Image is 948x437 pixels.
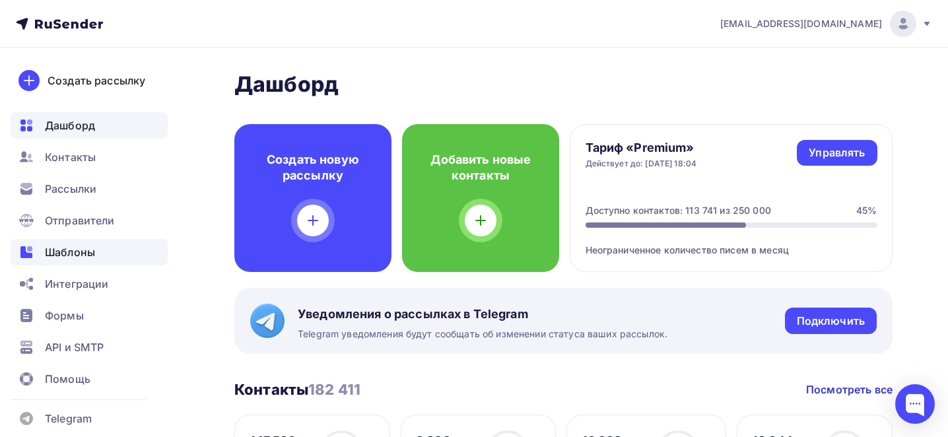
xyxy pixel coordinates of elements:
[234,71,893,98] h2: Дашборд
[806,382,893,397] a: Посмотреть все
[809,145,865,160] div: Управлять
[586,158,697,169] div: Действует до: [DATE] 18:04
[45,371,90,387] span: Помощь
[45,308,84,323] span: Формы
[720,17,882,30] span: [EMAIL_ADDRESS][DOMAIN_NAME]
[298,327,667,341] span: Telegram уведомления будут сообщать об изменении статуса ваших рассылок.
[856,204,877,217] div: 45%
[45,339,104,355] span: API и SMTP
[586,204,771,217] div: Доступно контактов: 113 741 из 250 000
[11,207,168,234] a: Отправители
[234,380,360,399] h3: Контакты
[298,306,667,322] span: Уведомления о рассылках в Telegram
[11,112,168,139] a: Дашборд
[45,244,95,260] span: Шаблоны
[308,381,360,398] span: 182 411
[45,149,96,165] span: Контакты
[11,144,168,170] a: Контакты
[797,140,877,166] a: Управлять
[45,213,115,228] span: Отправители
[255,152,370,184] h4: Создать новую рассылку
[586,140,697,156] h4: Тариф «Premium»
[11,302,168,329] a: Формы
[45,411,92,426] span: Telegram
[797,314,865,329] div: Подключить
[45,276,108,292] span: Интеграции
[48,73,145,88] div: Создать рассылку
[11,176,168,202] a: Рассылки
[45,181,96,197] span: Рассылки
[45,118,95,133] span: Дашборд
[720,11,932,37] a: [EMAIL_ADDRESS][DOMAIN_NAME]
[11,239,168,265] a: Шаблоны
[423,152,538,184] h4: Добавить новые контакты
[586,228,877,257] div: Неограниченное количество писем в месяц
